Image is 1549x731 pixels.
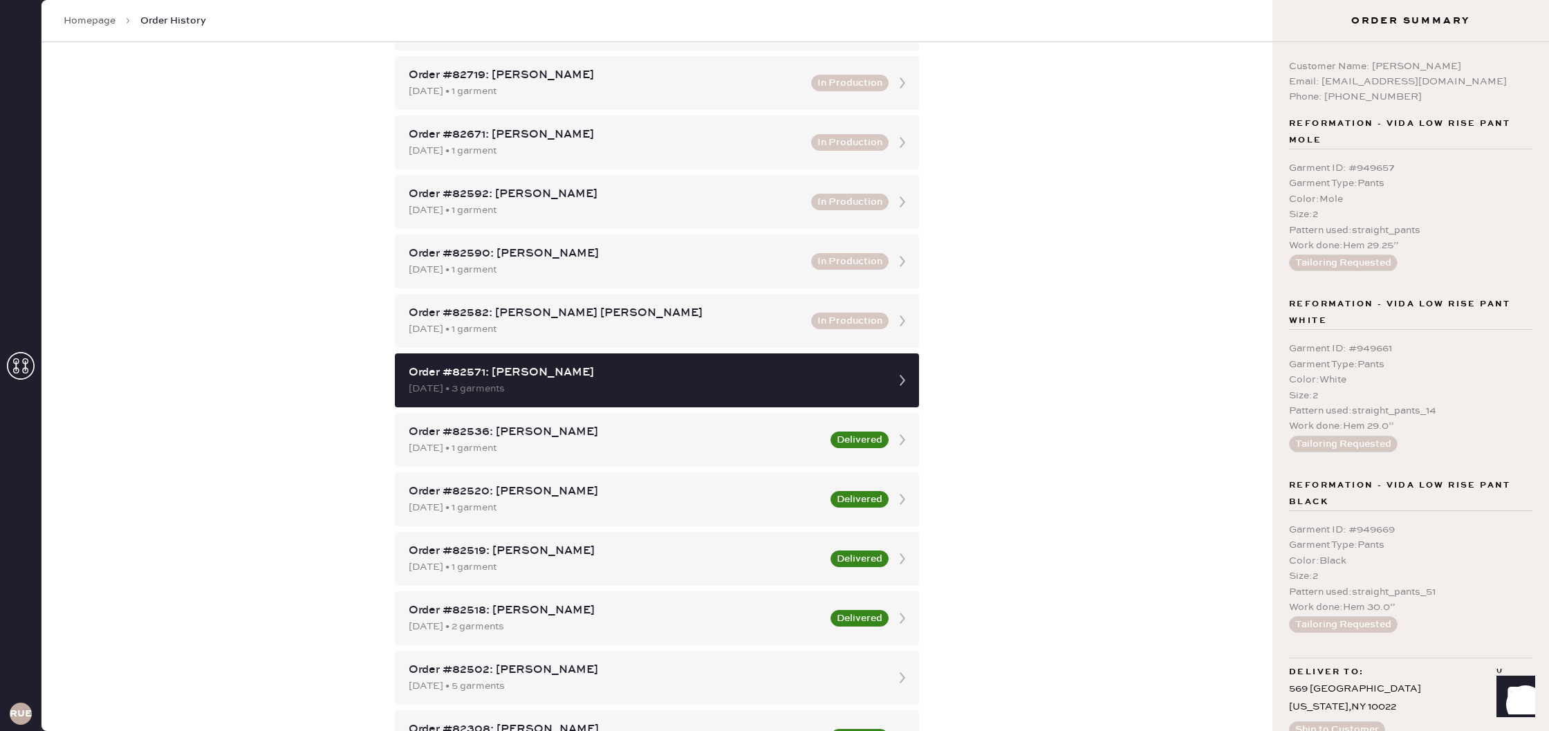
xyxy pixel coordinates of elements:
[409,67,803,84] div: Order #82719: [PERSON_NAME]
[831,610,889,627] button: Delivered
[1289,115,1532,149] span: Reformation - Vida Low Rise Pant Mole
[409,143,803,158] div: [DATE] • 1 garment
[409,381,880,396] div: [DATE] • 3 garments
[1289,341,1532,356] div: Garment ID : # 949661
[409,678,880,694] div: [DATE] • 5 garments
[409,543,822,559] div: Order #82519: [PERSON_NAME]
[1289,160,1532,176] div: Garment ID : # 949657
[1289,357,1532,372] div: Garment Type : Pants
[811,134,889,151] button: In Production
[1289,537,1532,553] div: Garment Type : Pants
[831,432,889,448] button: Delivered
[1289,89,1532,104] div: Phone: [PHONE_NUMBER]
[409,602,822,619] div: Order #82518: [PERSON_NAME]
[1289,223,1532,238] div: Pattern used : straight_pants
[409,84,803,99] div: [DATE] • 1 garment
[409,559,822,575] div: [DATE] • 1 garment
[409,364,880,381] div: Order #82571: [PERSON_NAME]
[1289,388,1532,403] div: Size : 2
[1483,669,1543,728] iframe: Front Chat
[409,203,803,218] div: [DATE] • 1 garment
[64,14,115,28] a: Homepage
[1289,477,1532,510] span: Reformation - Vida Low Rise Pant Black
[409,424,822,441] div: Order #82536: [PERSON_NAME]
[811,75,889,91] button: In Production
[1289,238,1532,253] div: Work done : Hem 29.25”
[1289,296,1532,329] span: Reformation - Vida Low Rise Pant White
[1289,192,1532,207] div: Color : Mole
[1289,74,1532,89] div: Email: [EMAIL_ADDRESS][DOMAIN_NAME]
[1289,568,1532,584] div: Size : 2
[409,500,822,515] div: [DATE] • 1 garment
[1289,418,1532,434] div: Work done : Hem 29.0”
[811,253,889,270] button: In Production
[1289,681,1532,715] div: 569 [GEOGRAPHIC_DATA] [US_STATE] , NY 10022
[409,483,822,500] div: Order #82520: [PERSON_NAME]
[1289,255,1398,271] button: Tailoring Requested
[1289,522,1532,537] div: Garment ID : # 949669
[831,491,889,508] button: Delivered
[1289,436,1398,452] button: Tailoring Requested
[1272,14,1549,28] h3: Order Summary
[1289,616,1398,633] button: Tailoring Requested
[1289,207,1532,222] div: Size : 2
[1289,176,1532,191] div: Garment Type : Pants
[1289,600,1532,615] div: Work done : Hem 30.0”
[831,550,889,567] button: Delivered
[1289,372,1532,387] div: Color : White
[409,662,880,678] div: Order #82502: [PERSON_NAME]
[409,441,822,456] div: [DATE] • 1 garment
[409,262,803,277] div: [DATE] • 1 garment
[811,194,889,210] button: In Production
[1289,403,1532,418] div: Pattern used : straight_pants_14
[140,14,206,28] span: Order History
[10,709,32,719] h3: RUESA
[409,186,803,203] div: Order #82592: [PERSON_NAME]
[1289,59,1532,74] div: Customer Name: [PERSON_NAME]
[409,246,803,262] div: Order #82590: [PERSON_NAME]
[1289,584,1532,600] div: Pattern used : straight_pants_51
[409,619,822,634] div: [DATE] • 2 garments
[409,322,803,337] div: [DATE] • 1 garment
[1289,664,1364,681] span: Deliver to:
[811,313,889,329] button: In Production
[409,305,803,322] div: Order #82582: [PERSON_NAME] [PERSON_NAME]
[409,127,803,143] div: Order #82671: [PERSON_NAME]
[1289,553,1532,568] div: Color : Black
